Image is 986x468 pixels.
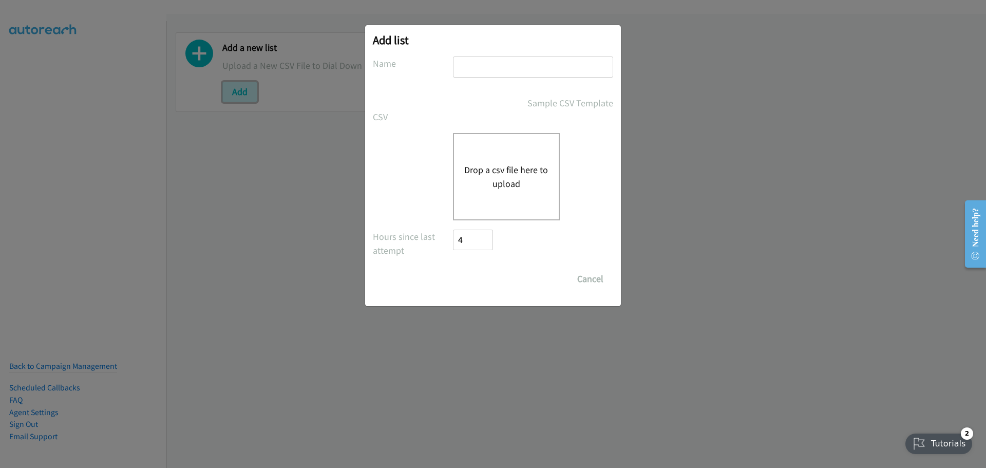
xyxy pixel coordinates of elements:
a: Sample CSV Template [527,96,613,110]
iframe: Checklist [899,423,978,460]
button: Drop a csv file here to upload [464,163,548,191]
label: CSV [373,110,453,124]
label: Hours since last attempt [373,230,453,257]
h2: Add list [373,33,613,47]
button: Cancel [567,269,613,289]
label: Name [373,57,453,70]
iframe: Resource Center [956,193,986,275]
